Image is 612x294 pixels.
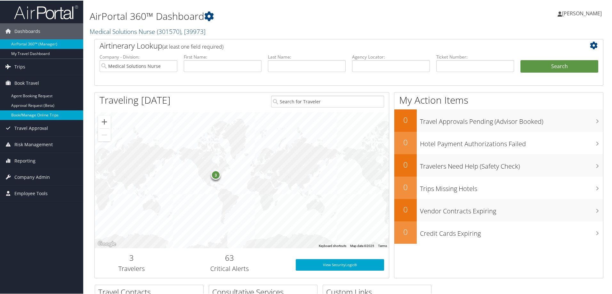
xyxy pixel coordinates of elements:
[268,53,346,60] label: Last Name:
[420,203,603,215] h3: Vendor Contracts Expiring
[562,9,602,16] span: [PERSON_NAME]
[378,243,387,247] a: Terms (opens in new tab)
[14,58,25,74] span: Trips
[100,264,164,273] h3: Travelers
[420,158,603,170] h3: Travelers Need Help (Safety Check)
[271,95,384,107] input: Search for Traveler
[420,225,603,237] h3: Credit Cards Expiring
[394,114,417,125] h2: 0
[394,136,417,147] h2: 0
[394,109,603,131] a: 0Travel Approvals Pending (Advisor Booked)
[394,181,417,192] h2: 0
[420,136,603,148] h3: Hotel Payment Authorizations Failed
[296,258,384,270] a: View SecurityLogic®
[420,113,603,125] h3: Travel Approvals Pending (Advisor Booked)
[14,4,78,19] img: airportal-logo.png
[14,169,50,185] span: Company Admin
[394,198,603,221] a: 0Vendor Contracts Expiring
[14,136,53,152] span: Risk Management
[558,3,608,22] a: [PERSON_NAME]
[173,252,286,263] h2: 63
[157,27,181,35] span: ( 301570 )
[90,27,205,35] a: Medical Solutions Nurse
[96,239,117,248] img: Google
[436,53,514,60] label: Ticket Number:
[394,159,417,170] h2: 0
[350,243,374,247] span: Map data ©2025
[211,170,221,179] div: 3
[420,180,603,193] h3: Trips Missing Hotels
[100,40,556,51] h2: Airtinerary Lookup
[394,131,603,154] a: 0Hotel Payment Authorizations Failed
[100,93,171,106] h1: Traveling [DATE]
[14,75,39,91] span: Book Travel
[14,120,48,136] span: Travel Approval
[14,23,40,39] span: Dashboards
[394,203,417,214] h2: 0
[162,43,223,50] span: (at least one field required)
[394,176,603,198] a: 0Trips Missing Hotels
[319,243,346,248] button: Keyboard shortcuts
[96,239,117,248] a: Open this area in Google Maps (opens a new window)
[394,154,603,176] a: 0Travelers Need Help (Safety Check)
[352,53,430,60] label: Agency Locator:
[14,152,36,168] span: Reporting
[90,9,435,22] h1: AirPortal 360™ Dashboard
[98,115,111,128] button: Zoom in
[394,93,603,106] h1: My Action Items
[394,221,603,243] a: 0Credit Cards Expiring
[100,53,177,60] label: Company - Division:
[14,185,48,201] span: Employee Tools
[173,264,286,273] h3: Critical Alerts
[98,128,111,141] button: Zoom out
[181,27,205,35] span: , [ 39973 ]
[184,53,262,60] label: First Name:
[394,226,417,237] h2: 0
[520,60,598,72] button: Search
[100,252,164,263] h2: 3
